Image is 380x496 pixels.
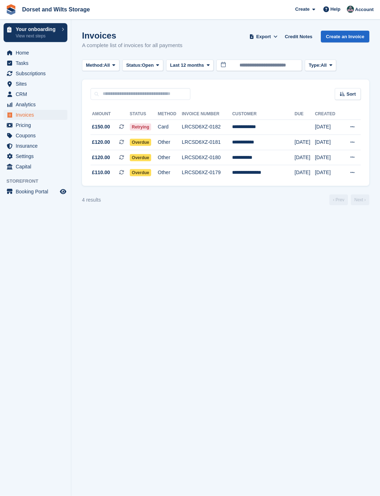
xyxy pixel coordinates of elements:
[294,150,315,165] td: [DATE]
[248,31,279,42] button: Export
[126,62,142,69] span: Status:
[82,60,119,71] button: Method: All
[16,69,58,79] span: Subscriptions
[92,169,110,176] span: £110.00
[4,23,67,42] a: Your onboarding View next steps
[82,196,101,204] div: 4 results
[130,123,152,131] span: Retrying
[158,135,182,150] td: Other
[91,108,130,120] th: Amount
[330,6,340,13] span: Help
[182,120,232,135] td: LRCSD6XZ-0182
[351,194,369,205] a: Next
[294,135,315,150] td: [DATE]
[315,135,341,150] td: [DATE]
[4,151,67,161] a: menu
[158,120,182,135] td: Card
[315,150,341,165] td: [DATE]
[16,162,58,172] span: Capital
[16,120,58,130] span: Pricing
[16,100,58,110] span: Analytics
[92,123,110,131] span: £150.00
[158,165,182,180] td: Other
[328,194,371,205] nav: Page
[16,27,58,32] p: Your onboarding
[6,178,71,185] span: Storefront
[305,60,336,71] button: Type: All
[329,194,348,205] a: Previous
[182,165,232,180] td: LRCSD6XZ-0179
[4,120,67,130] a: menu
[16,110,58,120] span: Invoices
[309,62,321,69] span: Type:
[4,110,67,120] a: menu
[321,31,369,42] a: Create an Invoice
[182,150,232,165] td: LRCSD6XZ-0180
[294,108,315,120] th: Due
[256,33,271,40] span: Export
[16,48,58,58] span: Home
[16,33,58,39] p: View next steps
[295,6,309,13] span: Create
[16,58,58,68] span: Tasks
[59,187,67,196] a: Preview store
[130,169,152,176] span: Overdue
[346,91,356,98] span: Sort
[82,31,183,40] h1: Invoices
[16,151,58,161] span: Settings
[82,41,183,50] p: A complete list of invoices for all payments
[315,165,341,180] td: [DATE]
[4,131,67,141] a: menu
[321,62,327,69] span: All
[92,154,110,161] span: £120.00
[16,79,58,89] span: Sites
[347,6,354,13] img: Steph Chick
[4,48,67,58] a: menu
[6,4,16,15] img: stora-icon-8386f47178a22dfd0bd8f6a31ec36ba5ce8667c1dd55bd0f319d3a0aa187defe.svg
[16,131,58,141] span: Coupons
[16,187,58,197] span: Booking Portal
[158,150,182,165] td: Other
[4,58,67,68] a: menu
[182,108,232,120] th: Invoice Number
[142,62,154,69] span: Open
[166,60,214,71] button: Last 12 months
[130,154,152,161] span: Overdue
[232,108,294,120] th: Customer
[86,62,104,69] span: Method:
[315,108,341,120] th: Created
[282,31,315,42] a: Credit Notes
[4,187,67,197] a: menu
[158,108,182,120] th: Method
[4,89,67,99] a: menu
[182,135,232,150] td: LRCSD6XZ-0181
[130,108,158,120] th: Status
[16,141,58,151] span: Insurance
[4,79,67,89] a: menu
[122,60,163,71] button: Status: Open
[104,62,110,69] span: All
[170,62,204,69] span: Last 12 months
[4,69,67,79] a: menu
[19,4,93,15] a: Dorset and Wilts Storage
[4,141,67,151] a: menu
[4,162,67,172] a: menu
[355,6,374,13] span: Account
[4,100,67,110] a: menu
[315,120,341,135] td: [DATE]
[92,138,110,146] span: £120.00
[16,89,58,99] span: CRM
[294,165,315,180] td: [DATE]
[130,139,152,146] span: Overdue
